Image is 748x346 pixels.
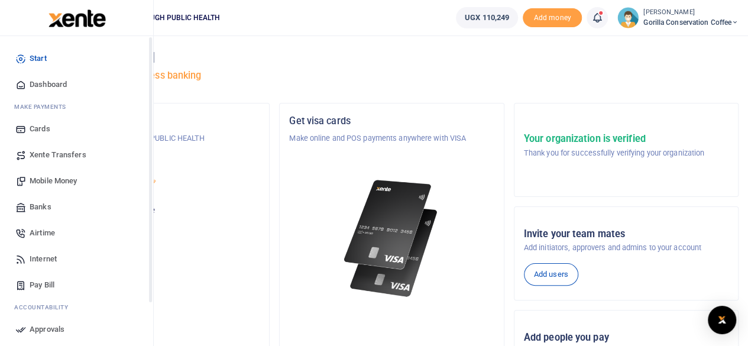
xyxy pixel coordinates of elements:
img: xente-_physical_cards.png [341,173,443,305]
a: Cards [9,116,144,142]
small: [PERSON_NAME] [643,8,739,18]
h4: Hello [PERSON_NAME] [45,51,739,64]
a: Xente Transfers [9,142,144,168]
p: CONSERVATION THROUGH PUBLIC HEALTH [55,132,260,144]
a: Pay Bill [9,272,144,298]
span: Gorilla Conservation Coffee [643,17,739,28]
a: Add money [523,12,582,21]
span: Mobile Money [30,175,77,187]
a: UGX 110,249 [456,7,518,28]
p: Add initiators, approvers and admins to your account [524,242,728,254]
span: Dashboard [30,79,67,90]
li: Ac [9,298,144,316]
a: Internet [9,246,144,272]
h5: Welcome to better business banking [45,70,739,82]
p: Thank you for successfully verifying your organization [524,147,704,159]
img: profile-user [617,7,639,28]
span: Add money [523,8,582,28]
a: profile-user [PERSON_NAME] Gorilla Conservation Coffee [617,7,739,28]
p: Your current account balance [55,205,260,216]
h5: UGX 110,249 [55,219,260,231]
li: Toup your wallet [523,8,582,28]
div: Open Intercom Messenger [708,306,736,334]
li: Wallet ballance [451,7,523,28]
a: Dashboard [9,72,144,98]
img: logo-large [48,9,106,27]
span: countability [23,303,68,312]
a: Add users [524,263,578,286]
a: Approvals [9,316,144,342]
h5: Account [55,161,260,173]
span: Xente Transfers [30,149,86,161]
span: Approvals [30,324,64,335]
p: Make online and POS payments anywhere with VISA [289,132,494,144]
h5: Add people you pay [524,332,728,344]
span: Banks [30,201,51,213]
a: Start [9,46,144,72]
h5: Organization [55,115,260,127]
span: ake Payments [20,102,66,111]
h5: Invite your team mates [524,228,728,240]
li: M [9,98,144,116]
span: Start [30,53,47,64]
span: Cards [30,123,50,135]
a: Airtime [9,220,144,246]
h5: Your organization is verified [524,133,704,145]
p: Gorilla Conservation Coffee [55,179,260,190]
span: UGX 110,249 [465,12,509,24]
a: Mobile Money [9,168,144,194]
a: logo-small logo-large logo-large [47,13,106,22]
h5: Get visa cards [289,115,494,127]
span: Pay Bill [30,279,54,291]
span: Internet [30,253,57,265]
a: Banks [9,194,144,220]
span: Airtime [30,227,55,239]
